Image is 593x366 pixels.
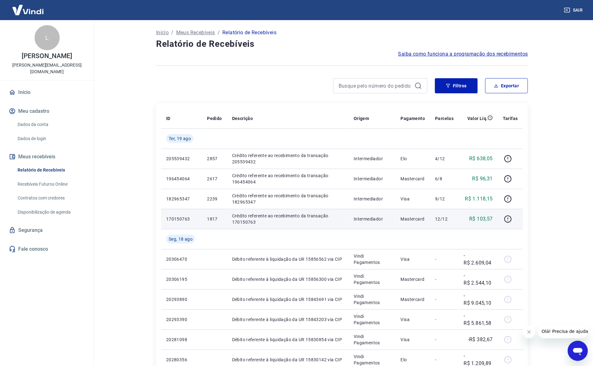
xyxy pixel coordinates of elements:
[485,78,528,93] button: Exportar
[22,53,72,59] p: [PERSON_NAME]
[401,316,425,323] p: Visa
[166,256,197,262] p: 20306470
[207,156,222,162] p: 2857
[156,29,169,36] a: Início
[35,25,60,50] div: L
[166,336,197,343] p: 20281098
[401,115,425,122] p: Pagamento
[232,213,344,225] p: Crédito referente ao recebimento da transação 170150763
[401,276,425,282] p: Mastercard
[232,115,253,122] p: Descrição
[15,164,86,177] a: Relatório de Recebíveis
[171,29,173,36] p: /
[166,115,171,122] p: ID
[470,155,493,162] p: R$ 638,05
[232,152,344,165] p: Crédito referente ao recebimento da transação 205539432
[435,216,454,222] p: 12/12
[464,292,493,307] p: -R$ 9.045,10
[232,193,344,205] p: Crédito referente ao recebimento da transação 182965347
[169,236,193,242] span: Seg, 18 ago
[232,336,344,343] p: Débito referente à liquidação da UR 15830854 via CIP
[169,135,191,142] span: Ter, 19 ago
[401,357,425,363] p: Elo
[166,196,197,202] p: 182965347
[435,196,454,202] p: 9/12
[166,296,197,303] p: 20293890
[470,215,493,223] p: R$ 103,57
[464,312,493,327] p: -R$ 5.861,58
[354,353,391,366] p: Vindi Pagamentos
[166,216,197,222] p: 170150763
[401,296,425,303] p: Mastercard
[435,336,454,343] p: -
[15,206,86,219] a: Disponibilização de agenda
[435,276,454,282] p: -
[398,50,528,58] a: Saiba como funciona a programação dos recebimentos
[15,178,86,191] a: Recebíveis Futuros Online
[232,296,344,303] p: Débito referente à liquidação da UR 15843691 via CIP
[354,253,391,265] p: Vindi Pagamentos
[354,156,391,162] p: Intermediador
[15,132,86,145] a: Dados de login
[207,216,222,222] p: 1817
[468,336,493,343] p: -R$ 382,67
[465,195,493,203] p: R$ 1.118,15
[401,196,425,202] p: Visa
[207,176,222,182] p: 2617
[354,333,391,346] p: Vindi Pagamentos
[435,357,454,363] p: -
[15,118,86,131] a: Dados da conta
[401,156,425,162] p: Elo
[401,336,425,343] p: Visa
[8,0,48,19] img: Vindi
[563,4,585,16] button: Sair
[4,4,53,9] span: Olá! Precisa de ajuda?
[207,115,222,122] p: Pedido
[435,115,454,122] p: Parcelas
[435,78,478,93] button: Filtros
[15,192,86,205] a: Contratos com credores
[503,115,518,122] p: Tarifas
[232,316,344,323] p: Débito referente à liquidação da UR 15843203 via CIP
[232,357,344,363] p: Débito referente à liquidação da UR 15830142 via CIP
[464,272,493,287] p: -R$ 2.544,10
[435,296,454,303] p: -
[156,38,528,50] h4: Relatório de Recebíveis
[8,104,86,118] button: Meu cadastro
[568,341,588,361] iframe: Botão para abrir a janela de mensagens
[207,196,222,202] p: 2239
[401,176,425,182] p: Mastercard
[435,156,454,162] p: 4/12
[232,256,344,262] p: Débito referente à liquidação da UR 15856562 via CIP
[166,357,197,363] p: 20280356
[339,81,412,90] input: Busque pelo número do pedido
[523,326,536,338] iframe: Fechar mensagem
[176,29,215,36] a: Meus Recebíveis
[8,85,86,99] a: Início
[222,29,276,36] p: Relatório de Recebíveis
[435,176,454,182] p: 6/8
[435,256,454,262] p: -
[166,156,197,162] p: 205539432
[354,313,391,326] p: Vindi Pagamentos
[467,115,488,122] p: Valor Líq.
[354,273,391,286] p: Vindi Pagamentos
[354,196,391,202] p: Intermediador
[354,216,391,222] p: Intermediador
[232,276,344,282] p: Débito referente à liquidação da UR 15856300 via CIP
[354,115,369,122] p: Origem
[538,325,588,338] iframe: Mensagem da empresa
[166,176,197,182] p: 196454064
[166,316,197,323] p: 20293390
[472,175,493,183] p: R$ 96,31
[8,150,86,164] button: Meus recebíveis
[354,176,391,182] p: Intermediador
[354,293,391,306] p: Vindi Pagamentos
[401,256,425,262] p: Visa
[8,223,86,237] a: Segurança
[464,252,493,267] p: -R$ 2.609,04
[401,216,425,222] p: Mastercard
